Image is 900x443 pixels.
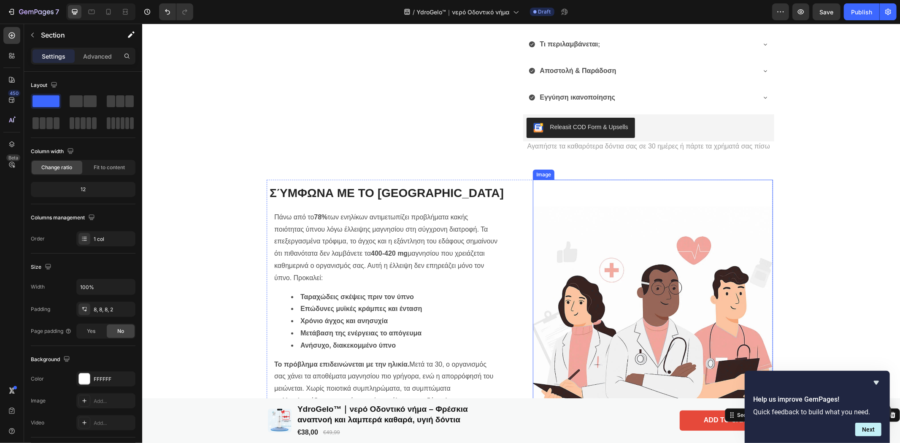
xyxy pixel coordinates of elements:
[124,161,365,178] h2: Σύμφωνα με το [GEOGRAPHIC_DATA]
[413,8,415,16] span: /
[417,8,510,16] span: YdroGelo™｜νερό Οδοντικό νήμα
[55,7,59,17] p: 7
[3,3,63,20] button: 7
[41,30,110,40] p: Section
[94,235,133,243] div: 1 col
[382,119,632,127] p: Αγαπήστε τα καθαρότερα δόντια σας σε 30 ημέρες ή πάρτε τα χρήματά σας πίσω
[391,99,401,109] img: CKKYs5695_ICEAE=.webp
[851,8,872,16] div: Publish
[94,397,133,405] div: Add...
[753,378,881,436] div: Help us improve GemPages!
[172,190,185,197] strong: 78%
[31,327,72,335] div: Page padding
[87,327,95,335] span: Yes
[132,188,357,261] p: Πάνω από το των ενηλίκων αντιμετωπίζει προβλήματα κακής ποιότητας ύπνου λόγω έλλειψης μαγνησίου σ...
[31,146,76,157] div: Column width
[31,235,45,243] div: Order
[31,375,44,383] div: Color
[391,156,631,396] img: gempages_580955971912729171-21efc97e-c14e-411c-bbfe-5a33481ddfdd.png
[408,99,486,108] div: Releasit COD Form & Upsells
[94,306,133,313] div: 8, 8, 8, 2
[77,279,135,294] input: Auto
[42,52,65,61] p: Settings
[31,212,97,224] div: Columns management
[159,3,193,20] div: Undo/Redo
[229,226,265,233] strong: 400-420 mg
[8,90,20,97] div: 450
[83,52,112,61] p: Advanced
[398,70,473,77] strong: Εγγύηση ικανοποίησης
[117,327,124,335] span: No
[31,397,46,405] div: Image
[538,387,632,407] a: Add to cart
[844,3,879,20] button: Publish
[31,419,44,427] div: Video
[753,408,881,416] p: Quick feedback to build what you need.
[132,335,357,384] p: Μετά τα 30, ο οργανισμός σας χάνει τα αποθέματα μαγνησίου πιο γρήγορα, ενώ η απορρόφησή του μειών...
[31,305,50,313] div: Padding
[456,17,458,24] strong: ;
[94,375,133,383] div: FFFFFF
[142,24,900,443] iframe: Design area
[94,164,125,171] span: Fit to content
[132,337,267,344] strong: Το πρόβλημα επιδεινώνεται με την ηλικία.
[158,306,279,313] strong: Μετάβαση της ενέργειας το απόγευμα
[871,378,881,388] button: Hide survey
[392,147,411,155] div: Image
[820,8,834,16] span: Save
[42,164,73,171] span: Change ratio
[753,394,881,405] h2: Help us improve GemPages!
[32,184,134,195] div: 12
[813,3,841,20] button: Save
[31,283,45,291] div: Width
[94,419,133,427] div: Add...
[31,80,59,91] div: Layout
[384,94,493,114] button: Releasit COD Form & Upsells
[180,405,199,413] div: €49,99
[635,388,689,395] p: Create Theme Section
[538,8,551,16] span: Draft
[154,404,177,414] div: €38,00
[158,294,246,301] strong: Χρόνιο άγχος και ανησυχία
[158,270,272,277] strong: Ταραχώδεις σκέψεις πριν τον ύπνο
[855,423,881,436] button: Next question
[31,354,72,365] div: Background
[158,281,280,289] strong: Επώδυνες μυϊκές κράμπες και ένταση
[398,17,456,24] strong: Τι περιλαμβάνεται
[31,262,53,273] div: Size
[158,318,254,325] strong: Ανήσυχο, διακεκομμένο ύπνο
[695,386,732,397] button: AI Content
[154,380,332,402] h1: YdroGelo™｜νερό Οδοντικό νήμα – Φρέσκια αναπνοή και λαμπερά καθαρά, υγιή δόντια
[562,392,608,401] p: Add to cart
[6,154,20,161] div: Beta
[593,388,619,395] div: Section 4
[398,43,474,51] strong: Αποστολή & Παράδοση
